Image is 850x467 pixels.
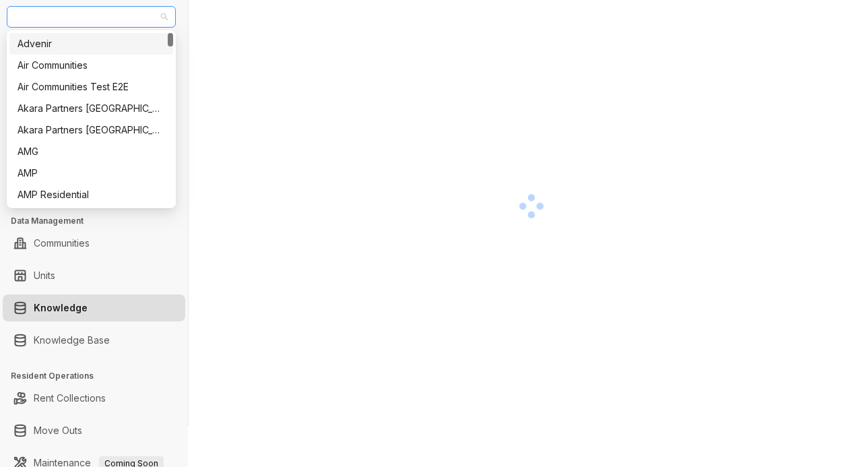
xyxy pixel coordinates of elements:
[18,101,165,116] div: Akara Partners [GEOGRAPHIC_DATA]
[9,141,173,162] div: AMG
[18,144,165,159] div: AMG
[18,36,165,51] div: Advenir
[9,76,173,98] div: Air Communities Test E2E
[3,139,185,166] li: Leasing
[3,417,185,444] li: Move Outs
[3,82,185,108] li: Calendar
[3,49,185,76] li: Leads
[9,162,173,184] div: AMP
[9,55,173,76] div: Air Communities
[9,33,173,55] div: Advenir
[18,187,165,202] div: AMP Residential
[3,230,185,257] li: Communities
[34,230,90,257] a: Communities
[18,123,165,137] div: Akara Partners [GEOGRAPHIC_DATA]
[34,417,82,444] a: Move Outs
[3,294,185,321] li: Knowledge
[34,385,106,412] a: Rent Collections
[3,262,185,289] li: Units
[15,7,168,27] span: Griffis Residential
[3,385,185,412] li: Rent Collections
[11,215,188,227] h3: Data Management
[3,327,185,354] li: Knowledge Base
[18,166,165,181] div: AMP
[18,58,165,73] div: Air Communities
[9,119,173,141] div: Akara Partners Phoenix
[3,172,185,199] li: Collections
[34,327,110,354] a: Knowledge Base
[11,370,188,382] h3: Resident Operations
[18,80,165,94] div: Air Communities Test E2E
[9,98,173,119] div: Akara Partners Nashville
[9,184,173,206] div: AMP Residential
[34,294,88,321] a: Knowledge
[34,262,55,289] a: Units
